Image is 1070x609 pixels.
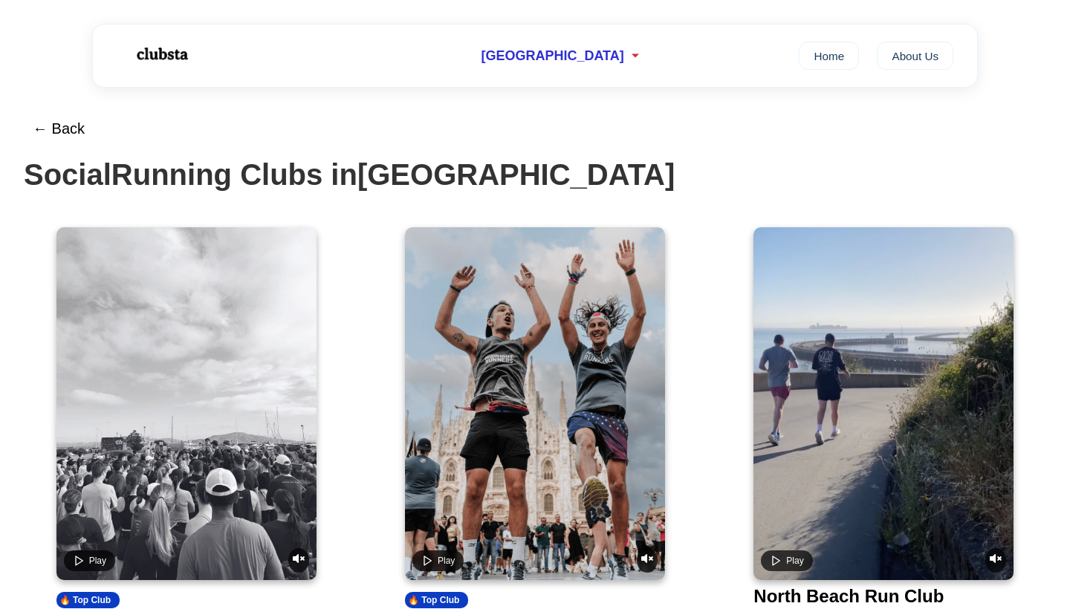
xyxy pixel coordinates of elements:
[24,158,1046,192] h1: Social Running Clubs in [GEOGRAPHIC_DATA]
[405,592,468,608] div: 🔥 Top Club
[56,592,120,608] div: 🔥 Top Club
[64,550,115,571] button: Play video
[412,550,464,571] button: Play video
[117,36,206,73] img: Logo
[761,550,812,571] button: Play video
[753,586,944,607] div: North Beach Run Club
[877,42,953,70] a: About Us
[24,111,94,146] button: ← Back
[438,556,455,566] span: Play
[481,48,623,64] span: [GEOGRAPHIC_DATA]
[985,548,1006,573] button: Unmute video
[786,556,803,566] span: Play
[89,556,106,566] span: Play
[799,42,859,70] a: Home
[637,548,658,573] button: Unmute video
[288,548,309,573] button: Unmute video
